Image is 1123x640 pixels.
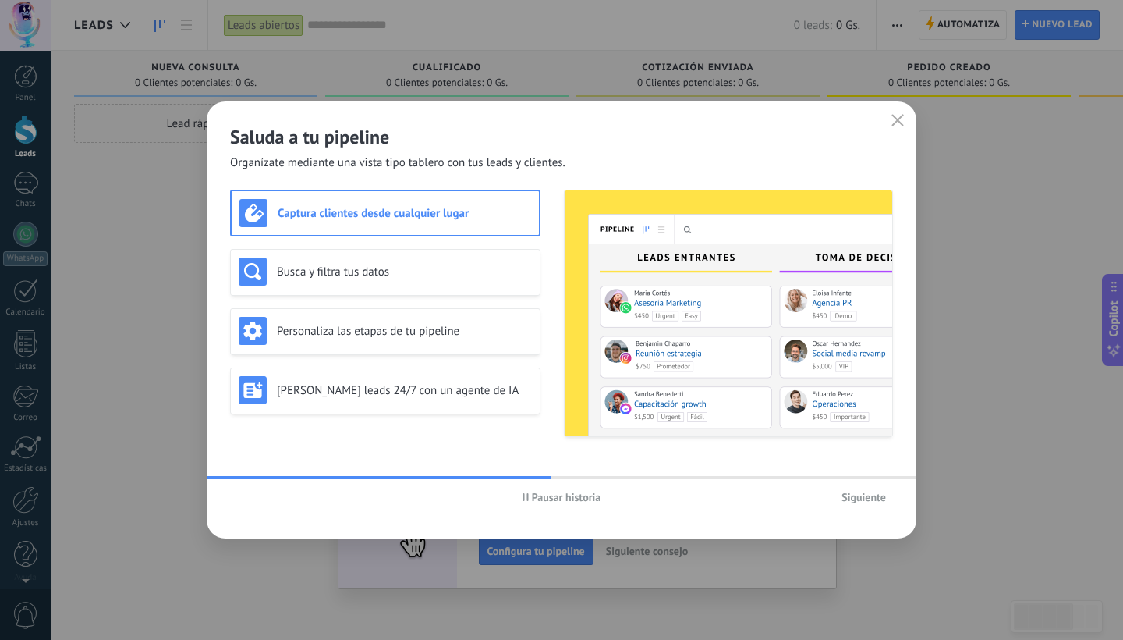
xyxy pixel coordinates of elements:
h3: Personaliza las etapas de tu pipeline [277,324,532,339]
button: Siguiente [834,485,893,509]
span: Pausar historia [532,492,601,503]
span: Siguiente [841,492,886,503]
h2: Saluda a tu pipeline [230,125,893,149]
span: Organízate mediante una vista tipo tablero con tus leads y clientes. [230,155,565,171]
button: Pausar historia [515,485,608,509]
h3: [PERSON_NAME] leads 24/7 con un agente de IA [277,383,532,398]
h3: Busca y filtra tus datos [277,265,532,279]
h3: Captura clientes desde cualquier lugar [278,206,531,221]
